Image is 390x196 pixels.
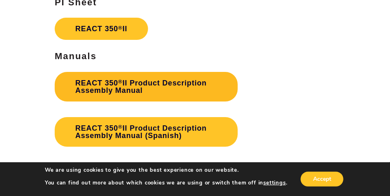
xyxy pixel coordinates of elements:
[55,51,97,61] strong: Manuals
[45,179,288,187] p: You can find out more about which cookies we are using or switch them off in .
[301,172,344,187] button: Accept
[55,72,238,101] a: REACT 350®II Product Description Assembly Manual
[118,25,123,31] sup: ®
[118,124,123,130] sup: ®
[118,78,123,85] sup: ®
[45,166,288,174] p: We are using cookies to give you the best experience on our website.
[55,18,148,40] a: REACT 350®II
[55,117,238,147] a: REACT 350®II Product Description Assembly Manual (Spanish)
[264,179,286,187] button: settings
